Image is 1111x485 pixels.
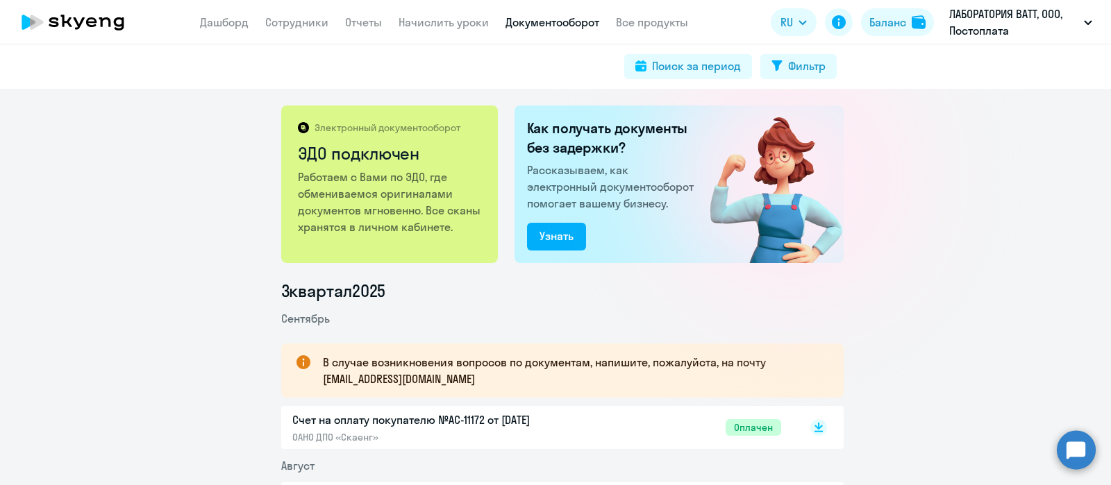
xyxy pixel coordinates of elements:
a: Сотрудники [265,15,328,29]
a: Отчеты [345,15,382,29]
p: Рассказываем, как электронный документооборот помогает вашему бизнесу. [527,162,699,212]
button: RU [771,8,817,36]
img: balance [912,15,926,29]
a: Счет на оплату покупателю №AC-11172 от [DATE]ОАНО ДПО «Скаенг»Оплачен [292,411,781,443]
span: RU [780,14,793,31]
div: Баланс [869,14,906,31]
a: Начислить уроки [399,15,489,29]
li: 3 квартал 2025 [281,280,844,302]
div: Поиск за период [652,58,741,74]
span: Август [281,459,315,473]
p: ЛАБОРАТОРИЯ ВАТТ, ООО, Постоплата [949,6,1078,39]
p: ОАНО ДПО «Скаенг» [292,431,584,443]
div: Фильтр [788,58,826,74]
button: ЛАБОРАТОРИЯ ВАТТ, ООО, Постоплата [942,6,1099,39]
button: Поиск за период [624,54,752,79]
span: Оплачен [726,419,781,436]
p: Работаем с Вами по ЭДО, где обмениваемся оригиналами документов мгновенно. Все сканы хранятся в л... [298,169,483,235]
a: Все продукты [616,15,688,29]
button: Узнать [527,223,586,250]
button: Балансbalance [861,8,934,36]
h2: Как получать документы без задержки? [527,119,699,158]
a: Документооборот [506,15,599,29]
div: Узнать [540,228,574,244]
h2: ЭДО подключен [298,142,483,164]
span: Сентябрь [281,312,330,325]
a: Дашборд [200,15,249,29]
p: В случае возникновения вопросов по документам, напишите, пожалуйста, на почту [EMAIL_ADDRESS][DOM... [323,354,819,387]
p: Счет на оплату покупателю №AC-11172 от [DATE] [292,411,584,428]
button: Фильтр [760,54,837,79]
p: Электронный документооборот [315,121,460,134]
img: connected [687,105,844,263]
